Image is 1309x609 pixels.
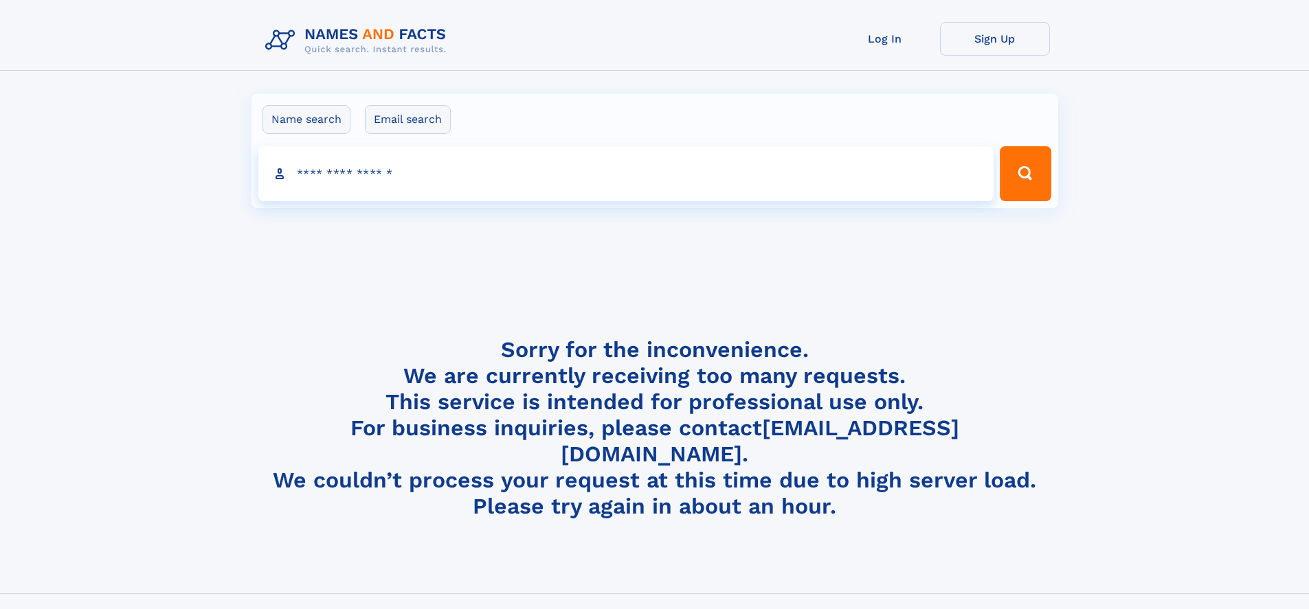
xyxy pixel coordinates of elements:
[258,146,994,201] input: search input
[260,22,458,59] img: Logo Names and Facts
[830,22,940,56] a: Log In
[561,415,959,467] a: [EMAIL_ADDRESS][DOMAIN_NAME]
[262,105,350,134] label: Name search
[1000,146,1051,201] button: Search Button
[365,105,451,134] label: Email search
[940,22,1050,56] a: Sign Up
[260,336,1050,520] h4: Sorry for the inconvenience. We are currently receiving too many requests. This service is intend...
